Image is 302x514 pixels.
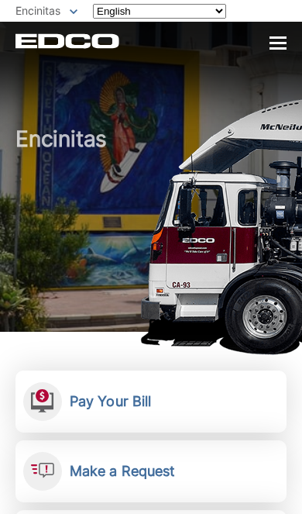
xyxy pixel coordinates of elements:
[15,440,287,502] a: Make a Request
[70,463,175,480] h2: Make a Request
[15,33,119,49] a: EDCD logo. Return to the homepage.
[15,4,60,17] span: Encinitas
[15,127,287,336] h1: Encinitas
[15,371,287,433] a: Pay Your Bill
[70,393,151,410] h2: Pay Your Bill
[93,4,226,19] select: Select a language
